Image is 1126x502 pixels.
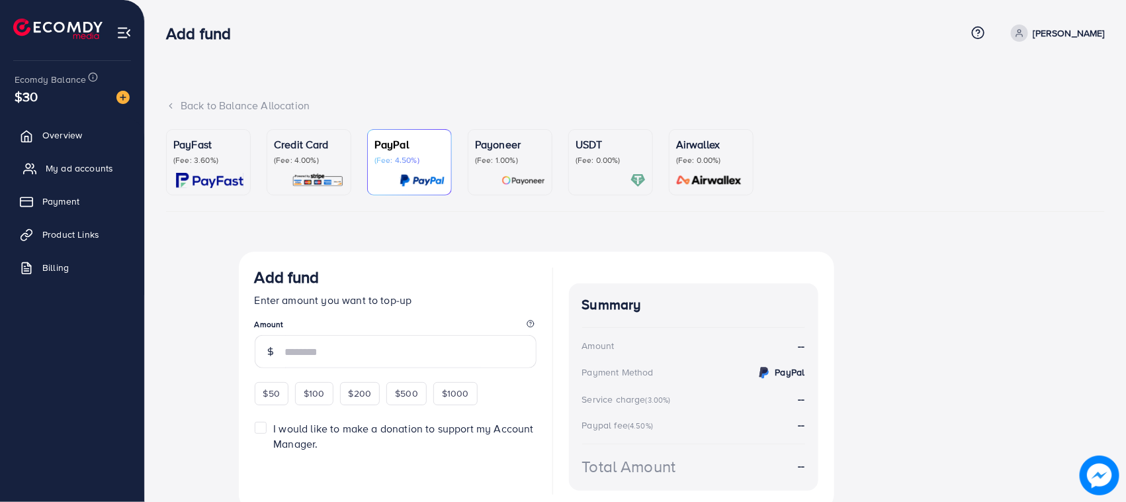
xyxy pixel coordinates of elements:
small: (3.00%) [646,395,671,405]
img: menu [116,25,132,40]
div: Back to Balance Allocation [166,98,1105,113]
a: Payment [10,188,134,215]
span: $200 [349,387,372,400]
p: (Fee: 4.50%) [374,155,445,166]
a: Overview [10,122,134,148]
p: PayFast [173,136,243,152]
span: $1000 [442,387,469,400]
a: Product Links [10,221,134,248]
div: Amount [582,339,615,352]
p: Enter amount you want to top-up [255,292,537,308]
p: USDT [576,136,646,152]
span: Product Links [42,228,99,241]
span: Overview [42,128,82,142]
p: PayPal [374,136,445,152]
span: Billing [42,261,69,274]
div: Paypal fee [582,419,658,432]
img: card [501,173,545,188]
strong: -- [798,338,804,354]
span: Ecomdy Balance [15,73,86,86]
p: (Fee: 0.00%) [676,155,746,166]
img: image [116,91,130,104]
span: I would like to make a donation to support my Account Manager. [273,421,533,451]
span: My ad accounts [46,162,113,175]
span: $500 [395,387,418,400]
p: (Fee: 0.00%) [576,155,646,166]
a: [PERSON_NAME] [1006,25,1105,42]
small: (4.50%) [628,421,653,431]
h3: Add fund [255,268,320,287]
a: My ad accounts [10,155,134,181]
p: [PERSON_NAME] [1033,25,1105,41]
p: Payoneer [475,136,545,152]
strong: -- [798,458,804,474]
p: (Fee: 4.00%) [274,155,344,166]
p: (Fee: 3.60%) [173,155,243,166]
strong: -- [798,391,804,406]
img: credit [756,365,772,381]
img: card [630,173,646,188]
div: Payment Method [582,366,654,379]
strong: -- [798,417,804,432]
img: card [176,173,243,188]
p: (Fee: 1.00%) [475,155,545,166]
h4: Summary [582,297,805,313]
img: card [672,173,746,188]
h3: Add fund [166,24,241,43]
legend: Amount [255,319,537,335]
span: $30 [15,87,38,106]
a: Billing [10,254,134,281]
img: card [400,173,445,188]
span: $50 [263,387,280,400]
p: Credit Card [274,136,344,152]
div: Service charge [582,393,675,406]
span: Payment [42,195,79,208]
div: Total Amount [582,455,676,478]
img: image [1080,456,1119,495]
strong: PayPal [775,366,805,379]
img: logo [13,19,103,39]
p: Airwallex [676,136,746,152]
img: card [292,173,344,188]
span: $100 [304,387,325,400]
